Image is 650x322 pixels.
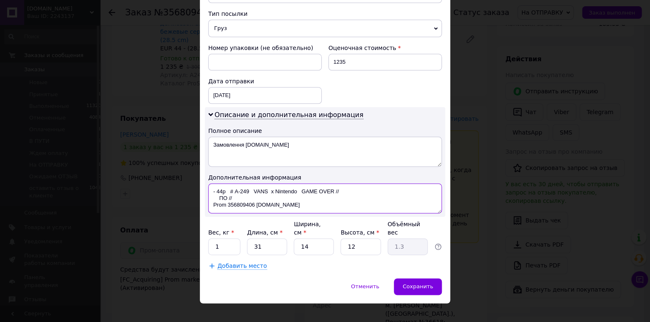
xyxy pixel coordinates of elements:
label: Вес, кг [208,229,234,236]
div: Объёмный вес [388,220,428,237]
textarea: - 44р # A-249 VANS x Nintendo GAME OVER // ПО // Prom 356809406 [DOMAIN_NAME] [208,183,442,213]
textarea: Замовлення [DOMAIN_NAME] [208,137,442,167]
span: Тип посылки [208,10,247,17]
span: Груз [208,20,442,37]
div: Номер упаковки (не обязательно) [208,44,322,52]
div: Дата отправки [208,77,322,85]
span: Описание и дополнительная информация [214,111,363,119]
div: Оценочная стоимость [328,44,442,52]
span: Сохранить [403,283,433,290]
span: Отменить [351,283,379,290]
div: Полное описание [208,127,442,135]
label: Высота, см [340,229,379,236]
div: Дополнительная информация [208,173,442,182]
label: Длина, см [247,229,282,236]
span: Добавить место [217,262,267,270]
label: Ширина, см [294,221,320,236]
